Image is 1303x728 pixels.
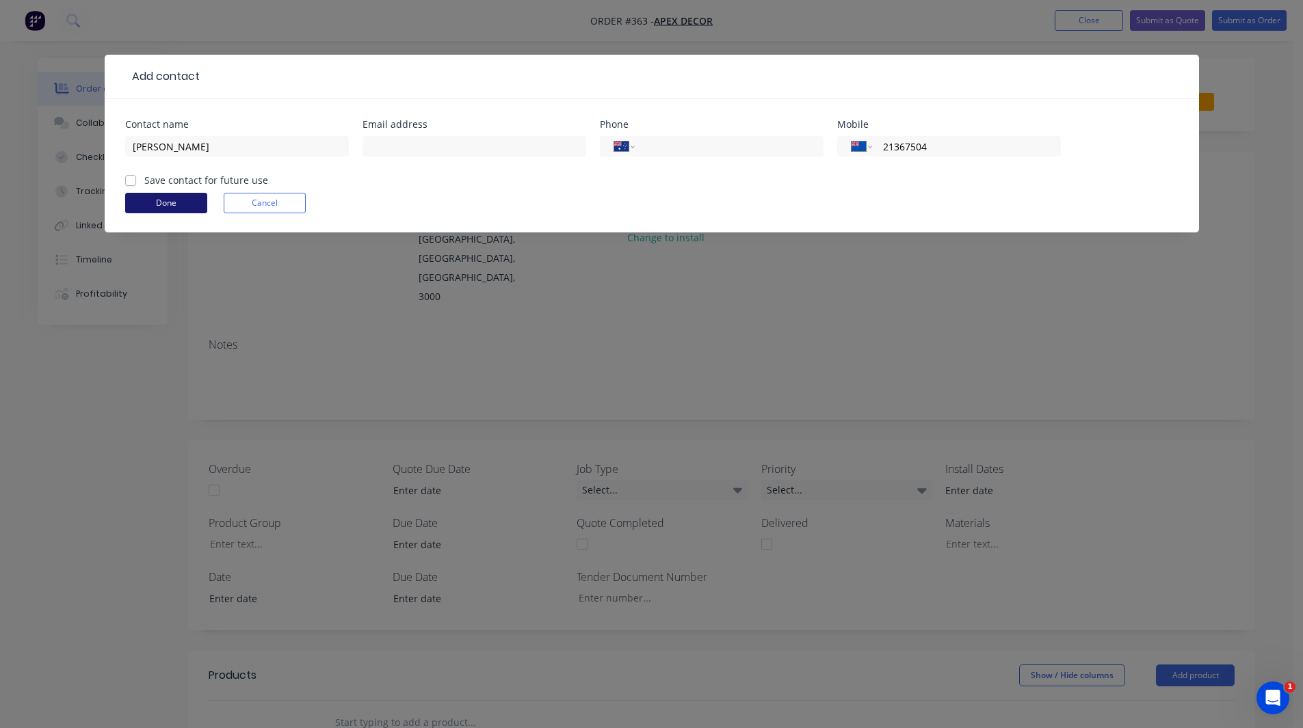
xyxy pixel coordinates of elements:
div: Contact name [125,120,349,129]
iframe: Intercom live chat [1256,682,1289,714]
button: Done [125,193,207,213]
div: Mobile [837,120,1061,129]
div: Add contact [125,68,200,85]
label: Save contact for future use [144,173,268,187]
button: Cancel [224,193,306,213]
div: Email address [363,120,586,129]
span: 1 [1285,682,1295,692]
div: Phone [600,120,824,129]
